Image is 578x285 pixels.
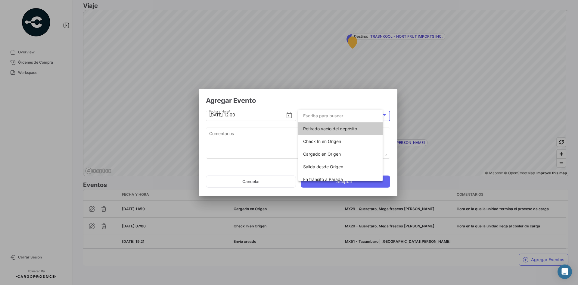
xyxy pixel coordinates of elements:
[558,264,572,279] div: Abrir Intercom Messenger
[303,177,343,182] span: En tránsito a Parada
[303,164,343,169] span: Salida desde Origen
[303,151,341,157] span: Cargado en Origen
[303,126,357,131] span: Retirado vacío del depósito
[303,139,341,144] span: Check In en Origen
[298,109,383,122] input: dropdown search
